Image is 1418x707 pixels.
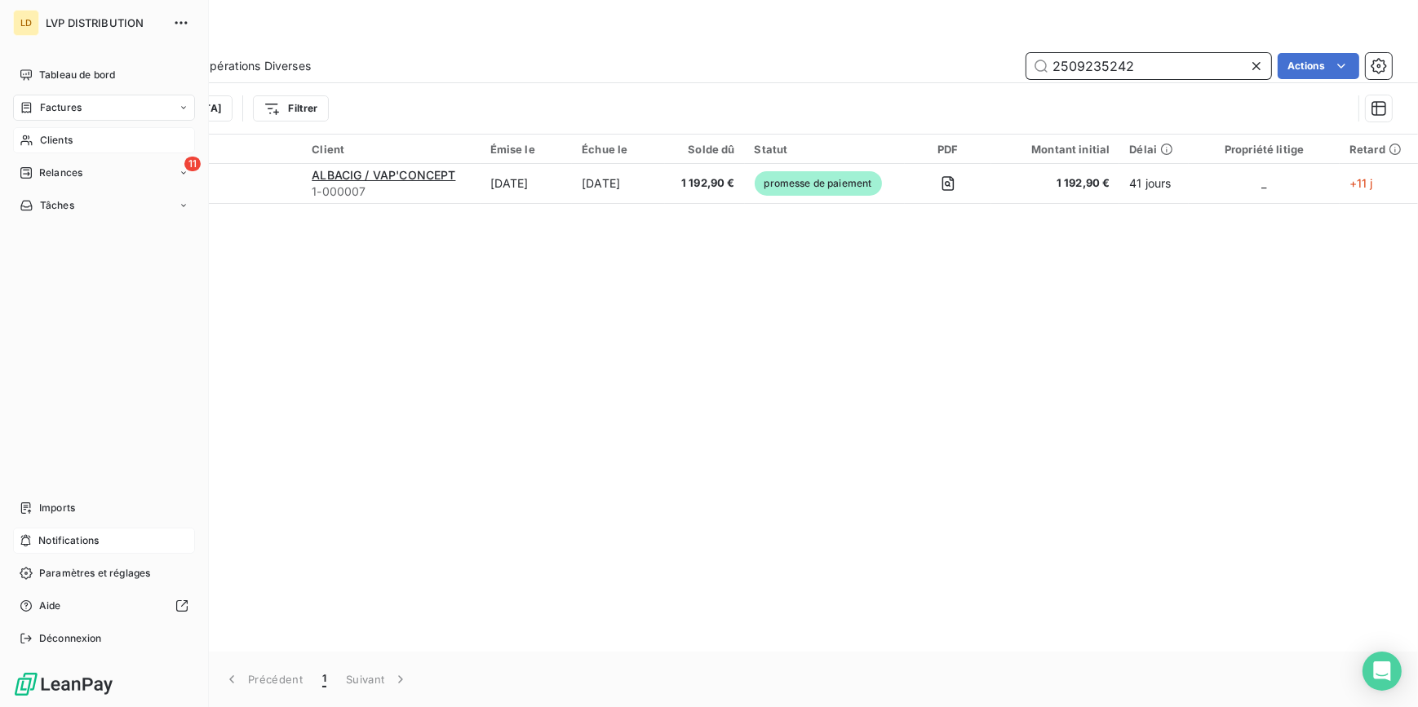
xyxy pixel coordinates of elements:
a: Aide [13,593,195,619]
input: Rechercher [1026,53,1271,79]
div: Open Intercom Messenger [1363,652,1402,691]
button: Précédent [214,662,312,696]
span: promesse de paiement [755,171,882,196]
span: Aide [39,599,61,613]
span: 1 [322,671,326,687]
div: Émise le [490,143,563,156]
div: Délai [1129,143,1179,156]
span: 11 [184,157,201,171]
td: 41 jours [1119,164,1189,203]
span: Déconnexion [39,631,102,646]
span: Paramètres et réglages [39,566,150,581]
span: Factures [40,100,82,115]
span: Imports [39,501,75,515]
span: _ [1262,176,1267,190]
span: Relances [39,166,82,180]
div: Échue le [582,143,655,156]
div: Montant initial [1001,143,1110,156]
span: Tâches [40,198,74,213]
div: Propriété litige [1199,143,1330,156]
span: Tableau de bord [39,68,115,82]
span: Opérations Diverses [201,58,311,74]
span: +11 j [1349,176,1373,190]
div: Statut [755,143,895,156]
div: Solde dû [675,143,735,156]
div: LD [13,10,39,36]
img: Logo LeanPay [13,671,114,697]
button: 1 [312,662,336,696]
td: [DATE] [481,164,573,203]
div: Retard [1349,143,1408,156]
button: Suivant [336,662,419,696]
span: Notifications [38,533,99,548]
span: Clients [40,133,73,148]
span: 1 192,90 € [675,175,735,192]
span: 1 192,90 € [1001,175,1110,192]
td: [DATE] [572,164,665,203]
span: ALBACIG / VAP'CONCEPT [312,168,455,182]
button: Actions [1278,53,1359,79]
span: 1-000007 [312,183,470,200]
div: PDF [915,143,982,156]
button: Filtrer [253,95,328,122]
div: Client [312,143,470,156]
span: LVP DISTRIBUTION [46,16,163,29]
